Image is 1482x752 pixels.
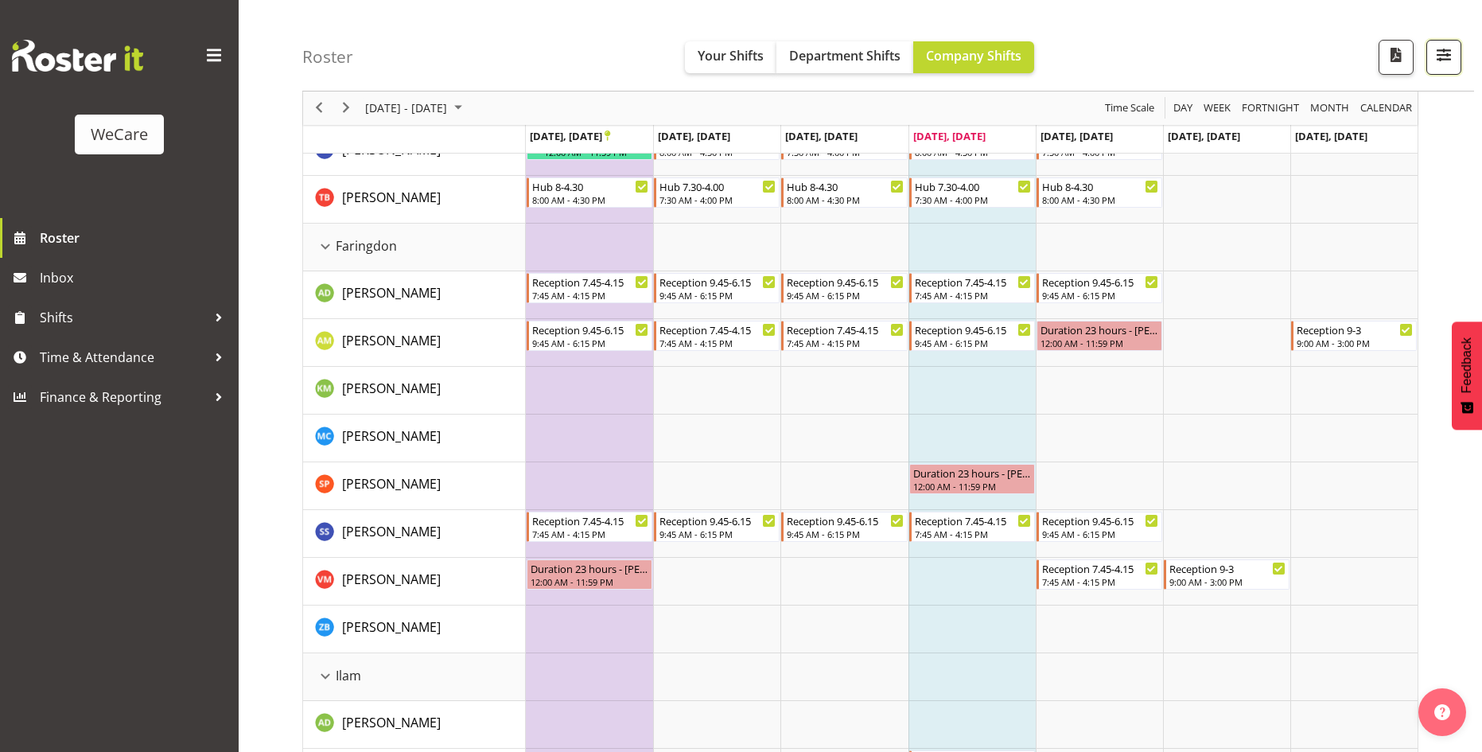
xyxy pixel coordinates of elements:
div: Hub 8-4.30 [787,178,903,194]
td: Ilam resource [303,653,526,701]
span: Ilam [336,666,361,685]
button: Timeline Month [1308,99,1352,119]
span: [PERSON_NAME] [342,332,441,349]
div: Antonia Mao"s event - Reception 7.45-4.15 Begin From Tuesday, September 23, 2025 at 7:45:00 AM GM... [654,321,780,351]
button: Timeline Week [1201,99,1234,119]
div: Sara Sherwin"s event - Reception 9.45-6.15 Begin From Wednesday, September 24, 2025 at 9:45:00 AM... [781,512,907,542]
span: Inbox [40,266,231,290]
td: Kishendri Moodley resource [303,367,526,415]
div: 9:45 AM - 6:15 PM [532,337,648,349]
div: Reception 9.45-6.15 [915,321,1031,337]
span: [PERSON_NAME] [342,141,441,158]
a: [PERSON_NAME] [342,427,441,446]
td: Samantha Poultney resource [303,462,526,510]
span: Week [1202,99,1232,119]
td: Zephy Bennett resource [303,606,526,653]
div: Reception 9.45-6.15 [1042,274,1158,290]
a: [PERSON_NAME] [342,522,441,541]
div: Reception 7.45-4.15 [1042,560,1158,576]
button: Feedback - Show survey [1452,321,1482,430]
a: [PERSON_NAME] [342,379,441,398]
span: Feedback [1460,337,1474,393]
span: [PERSON_NAME] [342,571,441,588]
a: [PERSON_NAME] [342,570,441,589]
div: 7:45 AM - 4:15 PM [787,337,903,349]
span: calendar [1359,99,1414,119]
td: Antonia Mao resource [303,319,526,367]
div: Aleea Devenport"s event - Reception 9.45-6.15 Begin From Tuesday, September 23, 2025 at 9:45:00 A... [654,273,780,303]
div: 7:45 AM - 4:15 PM [1042,575,1158,588]
div: 8:00 AM - 4:30 PM [1042,193,1158,206]
span: Faringdon [336,236,397,255]
div: Reception 9.45-6.15 [787,512,903,528]
div: next period [333,92,360,125]
button: Download a PDF of the roster according to the set date range. [1379,40,1414,75]
div: Hub 8-4.30 [532,178,648,194]
span: Fortnight [1240,99,1301,119]
button: September 2025 [363,99,469,119]
div: Reception 9-3 [1169,560,1286,576]
td: Faringdon resource [303,224,526,271]
span: Department Shifts [789,47,900,64]
div: Reception 7.45-4.15 [915,512,1031,528]
div: Aleea Devenport"s event - Reception 7.45-4.15 Begin From Monday, September 22, 2025 at 7:45:00 AM... [527,273,652,303]
td: Tyla Boyd resource [303,176,526,224]
span: [DATE], [DATE] [658,129,730,143]
div: 9:45 AM - 6:15 PM [787,289,903,302]
div: 12:00 AM - 11:59 PM [913,480,1031,493]
div: WeCare [91,123,148,146]
div: 7:45 AM - 4:15 PM [532,289,648,302]
div: Duration 23 hours - [PERSON_NAME] [913,465,1031,481]
div: 7:30 AM - 4:00 PM [915,193,1031,206]
span: Roster [40,226,231,250]
h4: Roster [302,48,353,66]
div: Antonia Mao"s event - Reception 9.45-6.15 Begin From Thursday, September 25, 2025 at 9:45:00 AM G... [909,321,1035,351]
div: 7:45 AM - 4:15 PM [915,289,1031,302]
div: 7:45 AM - 4:15 PM [659,337,776,349]
div: Duration 23 hours - [PERSON_NAME] [1041,321,1158,337]
div: Antonia Mao"s event - Reception 9.45-6.15 Begin From Monday, September 22, 2025 at 9:45:00 AM GMT... [527,321,652,351]
img: help-xxl-2.png [1434,704,1450,720]
div: 12:00 AM - 11:59 PM [1041,337,1158,349]
div: Tyla Boyd"s event - Hub 8-4.30 Begin From Monday, September 22, 2025 at 8:00:00 AM GMT+12:00 Ends... [527,177,652,208]
div: 7:45 AM - 4:15 PM [915,528,1031,540]
a: [PERSON_NAME] [342,618,441,637]
span: [DATE], [DATE] [1295,129,1367,143]
button: Company Shifts [913,41,1034,73]
div: Reception 7.45-4.15 [787,321,903,337]
div: 12:00 AM - 11:59 PM [531,575,648,588]
div: Aleea Devenport"s event - Reception 7.45-4.15 Begin From Thursday, September 25, 2025 at 7:45:00 ... [909,273,1035,303]
a: [PERSON_NAME] [342,713,441,732]
div: 9:45 AM - 6:15 PM [915,337,1031,349]
div: Hub 7.30-4.00 [659,178,776,194]
div: Sara Sherwin"s event - Reception 7.45-4.15 Begin From Monday, September 22, 2025 at 7:45:00 AM GM... [527,512,652,542]
div: Samantha Poultney"s event - Duration 23 hours - Samantha Poultney Begin From Thursday, September ... [909,464,1035,494]
button: Fortnight [1239,99,1302,119]
td: Sara Sherwin resource [303,510,526,558]
span: Company Shifts [926,47,1021,64]
img: Rosterit website logo [12,40,143,72]
span: [DATE], [DATE] [913,129,986,143]
div: 9:00 AM - 3:00 PM [1169,575,1286,588]
a: [PERSON_NAME] [342,283,441,302]
button: Time Scale [1103,99,1157,119]
span: [PERSON_NAME] [342,618,441,636]
td: Aleea Devenport resource [303,271,526,319]
a: [PERSON_NAME] [342,331,441,350]
div: Reception 9.45-6.15 [1042,512,1158,528]
div: 8:00 AM - 4:30 PM [532,193,648,206]
div: 9:45 AM - 6:15 PM [659,289,776,302]
button: Timeline Day [1171,99,1196,119]
div: Sara Sherwin"s event - Reception 7.45-4.15 Begin From Thursday, September 25, 2025 at 7:45:00 AM ... [909,512,1035,542]
div: 8:00 AM - 4:30 PM [787,193,903,206]
button: Department Shifts [776,41,913,73]
span: Time & Attendance [40,345,207,369]
div: Aleea Devenport"s event - Reception 9.45-6.15 Begin From Friday, September 26, 2025 at 9:45:00 AM... [1037,273,1162,303]
div: Reception 7.45-4.15 [532,512,648,528]
span: [PERSON_NAME] [342,523,441,540]
span: [DATE], [DATE] [1041,129,1113,143]
div: Antonia Mao"s event - Reception 9-3 Begin From Sunday, September 28, 2025 at 9:00:00 AM GMT+13:00... [1291,321,1417,351]
a: [PERSON_NAME] [342,474,441,493]
div: Sara Sherwin"s event - Reception 9.45-6.15 Begin From Friday, September 26, 2025 at 9:45:00 AM GM... [1037,512,1162,542]
div: Reception 7.45-4.15 [532,274,648,290]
